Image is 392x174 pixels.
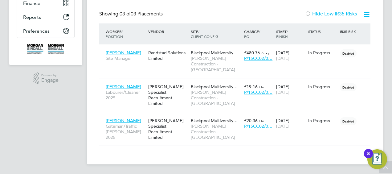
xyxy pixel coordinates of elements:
[340,117,357,125] span: Disabled
[244,50,260,56] span: £480.76
[191,118,238,123] span: Blackpool Multiversity…
[23,28,50,34] span: Preferences
[191,50,238,56] span: Blackpool Multiversity…
[338,26,360,37] div: IR35 Risk
[276,89,289,95] span: [DATE]
[305,11,357,17] label: Hide Low IR35 Risks
[261,51,269,55] span: / day
[23,0,40,6] span: Finance
[99,11,164,17] div: Showing
[244,123,272,129] span: P/15CC02/0…
[120,11,163,17] span: 03 Placements
[244,118,258,123] span: £20.36
[33,72,59,84] a: Powered byEngage
[275,26,307,42] div: Start
[191,123,241,140] span: [PERSON_NAME] Construction - [GEOGRAPHIC_DATA]
[106,123,145,140] span: Gateman/Traffic [PERSON_NAME] 2025
[308,50,337,56] div: In Progress
[147,81,189,110] div: [PERSON_NAME] Specialist Recruitment Limited
[276,56,289,61] span: [DATE]
[23,14,41,20] span: Reports
[307,26,339,37] div: Status
[106,118,141,123] span: [PERSON_NAME]
[104,114,370,120] a: [PERSON_NAME]Gateman/Traffic [PERSON_NAME] 2025[PERSON_NAME] Specialist Recruitment LimitedBlackp...
[189,26,243,42] div: Site
[17,44,75,54] a: Go to home page
[27,44,64,54] img: morgansindall-logo-retina.png
[41,78,59,83] span: Engage
[17,10,74,24] button: Reports
[275,81,307,98] div: [DATE]
[147,115,189,143] div: [PERSON_NAME] Specialist Recruitment Limited
[104,47,370,52] a: [PERSON_NAME]Site ManagerRandstad Solutions LimitedBlackpool Multiversity…[PERSON_NAME] Construct...
[308,84,337,89] div: In Progress
[275,115,307,132] div: [DATE]
[191,89,241,106] span: [PERSON_NAME] Construction - [GEOGRAPHIC_DATA]
[276,123,289,129] span: [DATE]
[147,47,189,64] div: Randstad Solutions Limited
[276,29,288,39] span: / Finish
[259,118,264,123] span: / hr
[244,84,258,89] span: £19.16
[244,29,260,39] span: / PO
[17,24,74,38] button: Preferences
[106,84,141,89] span: [PERSON_NAME]
[340,49,357,57] span: Disabled
[106,89,145,101] span: Labourer/Cleaner 2025
[191,84,238,89] span: Blackpool Multiversity…
[147,26,189,37] div: Vendor
[106,29,123,39] span: / Position
[191,56,241,72] span: [PERSON_NAME] Construction - [GEOGRAPHIC_DATA]
[106,50,141,56] span: [PERSON_NAME]
[104,26,147,42] div: Worker
[367,154,370,162] div: 8
[367,149,387,169] button: Open Resource Center, 8 new notifications
[275,47,307,64] div: [DATE]
[104,81,370,86] a: [PERSON_NAME]Labourer/Cleaner 2025[PERSON_NAME] Specialist Recruitment LimitedBlackpool Multivers...
[106,56,145,61] span: Site Manager
[120,11,131,17] span: 03 of
[41,72,59,78] span: Powered by
[191,29,218,39] span: / Client Config
[259,85,264,89] span: / hr
[244,56,272,61] span: P/15CC02/0…
[244,89,272,95] span: P/15CC02/0…
[340,83,357,91] span: Disabled
[308,118,337,123] div: In Progress
[243,26,275,42] div: Charge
